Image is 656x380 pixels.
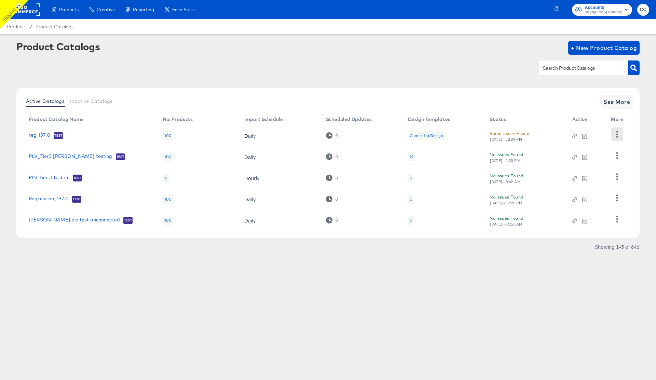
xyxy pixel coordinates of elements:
div: 0 [335,154,338,159]
a: Regression_137.0 [29,196,69,203]
a: reg 137.0 [29,132,50,139]
div: 0 [326,196,338,202]
div: No. Products [163,117,193,122]
span: Products [59,7,79,12]
a: PLV Tier 3 test cc [29,175,69,181]
span: Inactive Catalogs [70,98,113,104]
button: + New Product Catalog [568,41,640,55]
div: 0 [326,217,338,223]
span: Products [7,24,26,29]
span: + New Product Catalog [571,43,637,53]
a: PLV_Tier3 [PERSON_NAME] testing [29,153,112,160]
div: Some Issues Found [490,130,529,137]
span: Creative [97,7,115,12]
div: 0 [326,175,338,181]
span: Test [54,133,63,138]
span: CC [640,6,646,14]
div: Import Schedule [244,117,283,122]
button: See More [601,95,633,109]
div: 100 [163,131,173,140]
div: 2 [408,195,413,204]
div: 100 [163,152,173,161]
td: Daily [239,189,320,210]
div: 0 [335,218,338,223]
div: 3 [410,175,412,181]
a: Product Catalogs [36,24,73,29]
th: More [605,114,631,125]
div: Design Templates [408,117,450,122]
button: Some Issues Found[DATE] - 12:09 PM [490,130,529,142]
div: 11 [163,174,169,182]
div: Product Catalog Name [29,117,84,122]
div: 2 [410,196,412,202]
div: 0 [326,153,338,160]
div: 3 [408,174,413,182]
span: Test [73,175,82,181]
button: AccountsStaging Testing Company [572,4,632,16]
span: Accounts [585,4,622,11]
div: Product Catalogs [16,41,100,52]
div: 3 [410,218,412,223]
div: 100 [163,195,173,204]
div: 0 [335,176,338,180]
div: 100 [163,216,173,225]
td: Hourly [239,167,320,189]
div: Connect a Design [408,131,445,140]
th: Action [567,114,606,125]
input: Search Product Catalogs [542,64,614,72]
div: 3 [408,216,413,225]
a: [PERSON_NAME] plv test unconnected [29,217,120,224]
span: Test [72,196,81,202]
span: Reporting [133,7,154,12]
div: Connect a Design [410,133,443,138]
button: CC [637,4,649,16]
div: 19 [410,154,413,160]
div: 19 [408,152,415,161]
span: Feed Suite [172,7,195,12]
div: 0 [335,133,338,138]
div: Scheduled Updates [326,117,372,122]
span: Staging Testing Company [585,10,622,15]
span: See More [603,97,630,107]
td: Daily [239,210,320,231]
td: Daily [239,146,320,167]
th: Status [484,114,566,125]
div: 0 [326,132,338,139]
span: Test [123,218,133,223]
span: / [26,24,36,29]
td: Daily [239,125,320,146]
span: Active Catalogs [26,98,65,104]
div: [DATE] - 12:09 PM [490,137,522,142]
div: Showing 1–5 of 646 [594,244,640,249]
div: 0 [335,197,338,202]
span: Test [116,154,125,160]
